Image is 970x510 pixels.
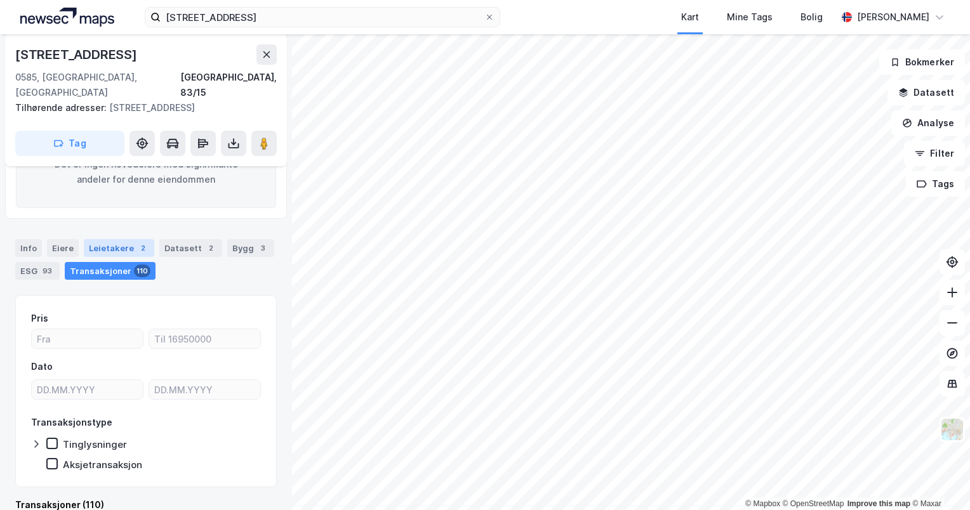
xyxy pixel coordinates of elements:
[32,329,143,348] input: Fra
[84,239,154,257] div: Leietakere
[136,242,149,254] div: 2
[227,239,274,257] div: Bygg
[256,242,269,254] div: 3
[204,242,217,254] div: 2
[15,239,42,257] div: Info
[159,239,222,257] div: Datasett
[20,8,114,27] img: logo.a4113a55bc3d86da70a041830d287a7e.svg
[16,136,276,208] div: Det er ingen hovedeiere med signifikante andeler for denne eiendommen
[727,10,773,25] div: Mine Tags
[907,449,970,510] div: Kontrollprogram for chat
[879,49,965,75] button: Bokmerker
[801,10,823,25] div: Bolig
[15,102,109,113] span: Tilhørende adresser:
[63,438,127,450] div: Tinglysninger
[134,265,150,277] div: 110
[31,415,112,430] div: Transaksjonstype
[15,131,124,156] button: Tag
[31,311,48,326] div: Pris
[887,80,965,105] button: Datasett
[904,141,965,166] button: Filter
[940,417,964,441] img: Z
[63,459,142,471] div: Aksjetransaksjon
[847,499,910,508] a: Improve this map
[783,499,844,508] a: OpenStreetMap
[857,10,929,25] div: [PERSON_NAME]
[15,44,140,65] div: [STREET_ADDRESS]
[32,380,143,399] input: DD.MM.YYYY
[745,499,780,508] a: Mapbox
[15,100,267,115] div: [STREET_ADDRESS]
[907,449,970,510] iframe: Chat Widget
[180,70,277,100] div: [GEOGRAPHIC_DATA], 83/15
[161,8,484,27] input: Søk på adresse, matrikkel, gårdeiere, leietakere eller personer
[891,110,965,136] button: Analyse
[47,239,79,257] div: Eiere
[149,380,260,399] input: DD.MM.YYYY
[31,359,53,374] div: Dato
[15,70,180,100] div: 0585, [GEOGRAPHIC_DATA], [GEOGRAPHIC_DATA]
[906,171,965,197] button: Tags
[681,10,699,25] div: Kart
[149,329,260,348] input: Til 16950000
[40,265,55,277] div: 93
[65,262,156,280] div: Transaksjoner
[15,262,60,280] div: ESG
